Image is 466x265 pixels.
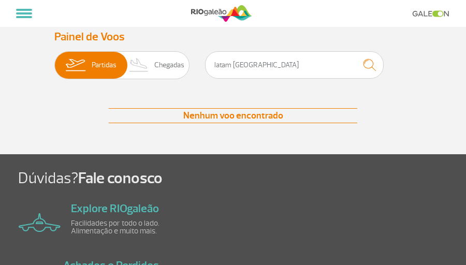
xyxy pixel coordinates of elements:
[109,108,357,123] div: Nenhum voo encontrado
[124,52,154,79] img: slider-desembarque
[154,52,184,79] span: Chegadas
[78,168,163,188] span: Fale conosco
[59,52,92,79] img: slider-embarque
[54,30,412,43] h3: Painel de Voos
[19,213,61,232] img: airplane icon
[71,201,159,216] a: Explore RIOgaleão
[205,51,384,79] input: Voo, cidade ou cia aérea
[18,169,466,188] h1: Dúvidas?
[71,219,190,235] p: Facilidades por todo o lado. Alimentação e muito mais.
[92,52,116,79] span: Partidas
